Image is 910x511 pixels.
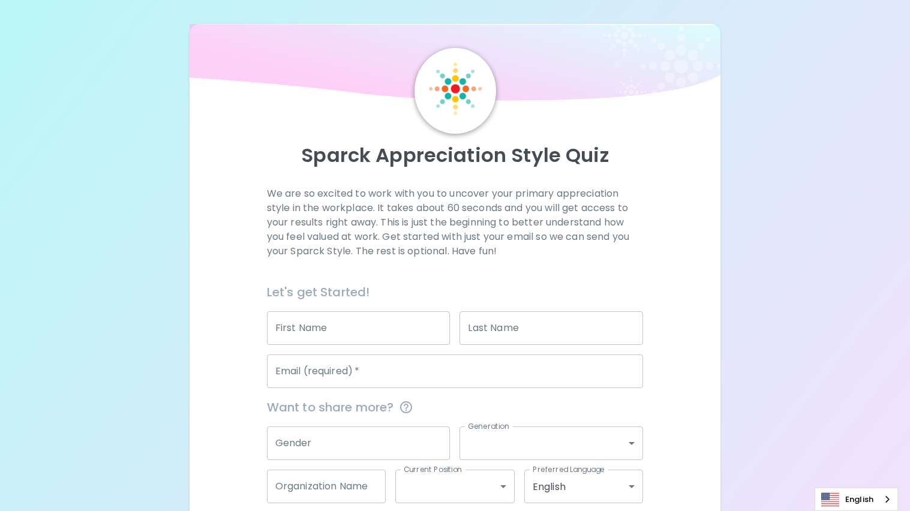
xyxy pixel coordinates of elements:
div: Language [815,488,898,511]
img: Sparck Logo [429,62,482,115]
img: wave [190,24,720,107]
a: English [815,488,897,510]
p: Sparck Appreciation Style Quiz [204,143,706,167]
span: Want to share more? [267,398,644,417]
label: Preferred Language [533,464,605,474]
div: English [524,470,644,503]
aside: Language selected: English [815,488,898,511]
h6: Let's get Started! [267,282,644,302]
label: Generation [468,421,509,431]
p: We are so excited to work with you to uncover your primary appreciation style in the workplace. I... [267,187,644,258]
label: Current Position [404,464,462,474]
svg: This information is completely confidential and only used for aggregated appreciation studies at ... [399,400,413,414]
